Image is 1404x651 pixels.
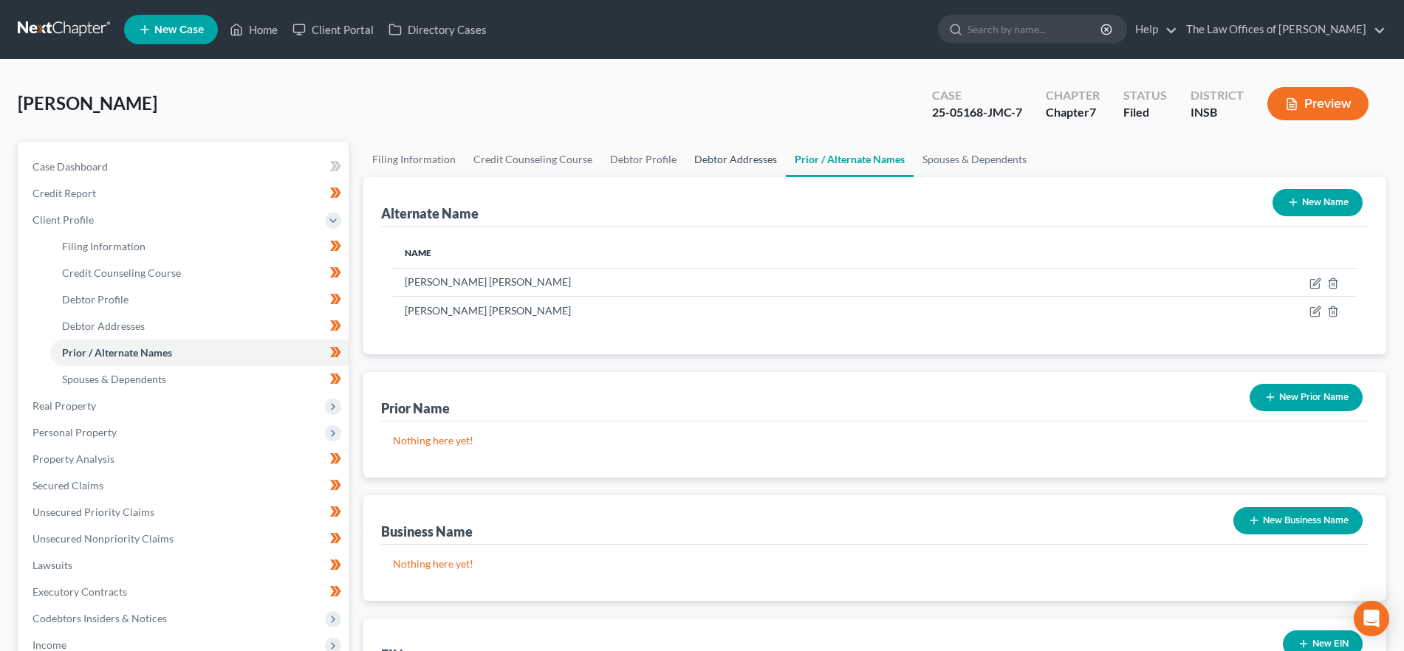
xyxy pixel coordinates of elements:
span: Personal Property [32,426,117,438]
a: Filing Information [363,142,465,177]
div: Filed [1123,104,1167,121]
a: The Law Offices of [PERSON_NAME] [1179,16,1386,43]
button: New Name [1273,189,1363,216]
span: Debtor Addresses [62,320,145,332]
span: [PERSON_NAME] [18,92,157,114]
a: Spouses & Dependents [914,142,1035,177]
a: Prior / Alternate Names [786,142,914,177]
div: Open Intercom Messenger [1354,601,1389,636]
p: Nothing here yet! [393,433,1357,448]
span: Case Dashboard [32,160,108,173]
span: Lawsuits [32,559,72,571]
a: Unsecured Nonpriority Claims [21,526,349,552]
a: Lawsuits [21,552,349,579]
span: Credit Counseling Course [62,266,181,279]
span: Executory Contracts [32,585,127,598]
span: Prior / Alternate Names [62,346,172,359]
a: Directory Cases [381,16,494,43]
button: New Prior Name [1250,384,1363,411]
a: Debtor Profile [50,286,349,313]
a: Client Portal [285,16,381,43]
span: Real Property [32,399,96,412]
a: Debtor Profile [601,142,685,177]
a: Executory Contracts [21,579,349,605]
div: 25-05168-JMC-7 [932,104,1022,121]
div: Chapter [1046,104,1100,121]
div: Status [1123,87,1167,104]
a: Filing Information [50,233,349,260]
a: Debtor Addresses [50,313,349,340]
span: Secured Claims [32,479,103,492]
div: Business Name [381,523,473,540]
span: Spouses & Dependents [62,373,166,385]
p: Nothing here yet! [393,557,1357,571]
a: Credit Counseling Course [50,260,349,286]
div: Chapter [1046,87,1100,104]
span: Property Analysis [32,452,114,465]
span: Codebtors Insiders & Notices [32,612,167,624]
span: Credit Report [32,187,96,199]
span: Unsecured Priority Claims [32,506,154,518]
div: Case [932,87,1022,104]
a: Secured Claims [21,472,349,499]
button: New Business Name [1233,507,1363,534]
span: Unsecured Nonpriority Claims [32,532,174,545]
a: Case Dashboard [21,154,349,180]
div: Alternate Name [381,204,479,222]
span: Debtor Profile [62,293,129,306]
a: Prior / Alternate Names [50,340,349,366]
td: [PERSON_NAME] [PERSON_NAME] [393,268,1128,296]
a: Spouses & Dependents [50,366,349,393]
th: Name [393,238,1128,268]
div: Prior Name [381,399,450,417]
div: District [1191,87,1244,104]
input: Search by name... [968,15,1103,43]
a: Property Analysis [21,446,349,472]
a: Home [222,16,285,43]
td: [PERSON_NAME] [PERSON_NAME] [393,297,1128,325]
span: New Case [154,24,204,35]
a: Debtor Addresses [685,142,786,177]
a: Credit Report [21,180,349,207]
span: Client Profile [32,213,94,226]
div: INSB [1191,104,1244,121]
span: 7 [1089,105,1096,119]
button: Preview [1267,87,1369,120]
a: Unsecured Priority Claims [21,499,349,526]
span: Filing Information [62,240,145,252]
span: Income [32,638,66,651]
a: Help [1128,16,1177,43]
a: Credit Counseling Course [465,142,601,177]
